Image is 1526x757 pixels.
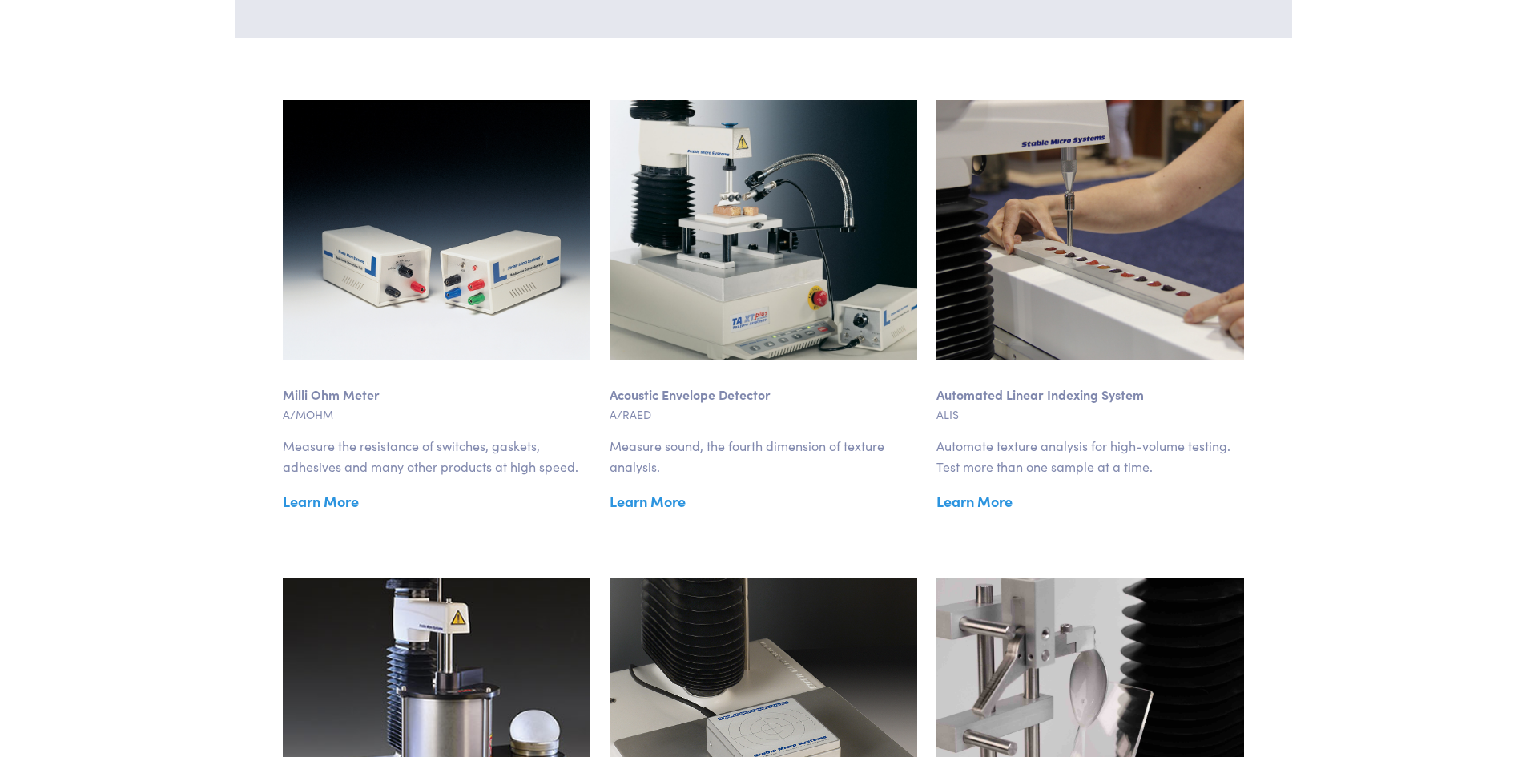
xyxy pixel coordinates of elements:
a: Learn More [283,489,590,513]
img: hardware-resistance-converter-unit.jpg [283,100,590,360]
img: hardware-alis-ift-2016.jpg [936,100,1244,360]
a: Learn More [936,489,1244,513]
p: Milli Ohm Meter [283,360,590,405]
p: Acoustic Envelope Detector [610,360,917,405]
a: Learn More [610,489,917,513]
p: Automate texture analysis for high-volume testing. Test more than one sample at a time. [936,436,1244,477]
p: ALIS [936,405,1244,423]
p: Automated Linear Indexing System [936,360,1244,405]
p: Measure the resistance of switches, gaskets, adhesives and many other products at high speed. [283,436,590,477]
p: Measure sound, the fourth dimension of texture analysis. [610,436,917,477]
img: hardware-acoustic-envelope-detector.jpg [610,100,917,360]
p: A/MOHM [283,405,590,423]
p: A/RAED [610,405,917,423]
